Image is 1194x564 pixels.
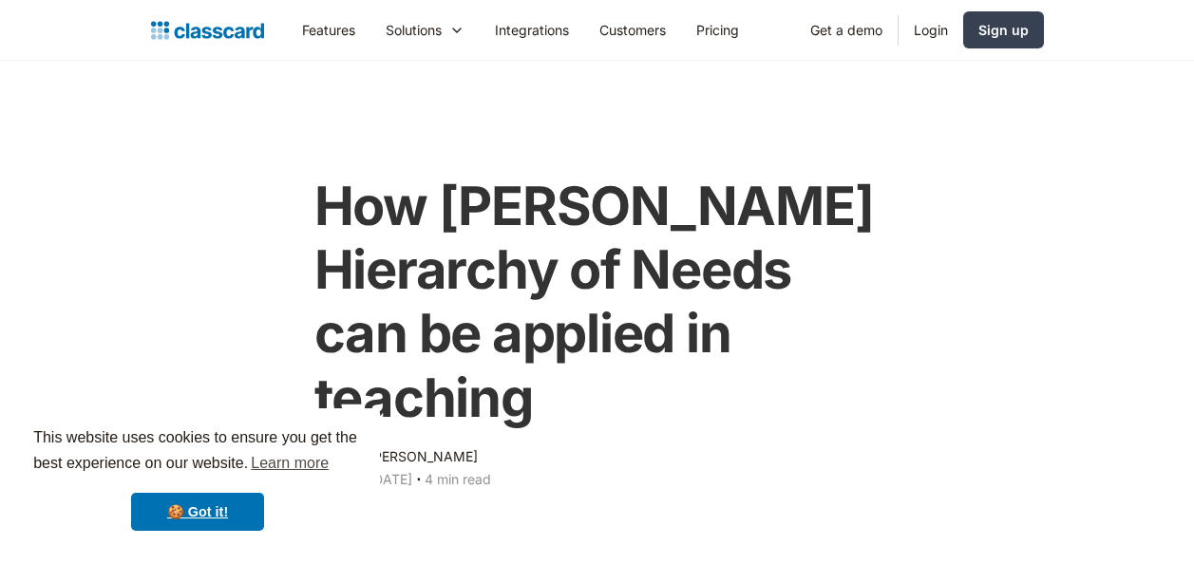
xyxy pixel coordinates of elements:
[15,408,380,549] div: cookieconsent
[412,468,425,495] div: ‧
[131,493,264,531] a: dismiss cookie message
[151,17,264,44] a: home
[287,9,370,51] a: Features
[33,426,362,478] span: This website uses cookies to ensure you get the best experience on our website.
[681,9,754,51] a: Pricing
[584,9,681,51] a: Customers
[369,468,412,491] div: [DATE]
[899,9,963,51] a: Login
[370,9,480,51] div: Solutions
[963,11,1044,48] a: Sign up
[795,9,898,51] a: Get a demo
[386,20,442,40] div: Solutions
[978,20,1029,40] div: Sign up
[314,175,881,430] h1: How [PERSON_NAME] Hierarchy of Needs can be applied in teaching
[369,445,478,468] div: [PERSON_NAME]
[248,449,332,478] a: learn more about cookies
[425,468,491,491] div: 4 min read
[480,9,584,51] a: Integrations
